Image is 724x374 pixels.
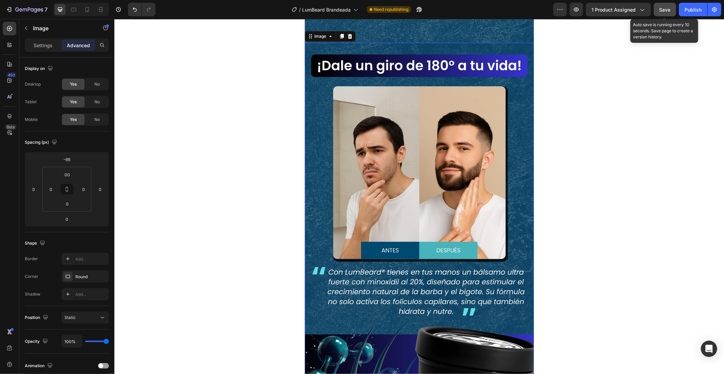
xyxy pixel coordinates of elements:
[25,337,49,346] div: Opacity
[586,3,651,16] button: 1 product assigned
[6,72,16,78] div: 450
[25,138,58,147] div: Spacing (px)
[592,6,636,13] span: 1 product assigned
[75,274,107,280] div: Round
[25,361,54,371] div: Animation
[64,315,76,320] span: Static
[94,117,100,123] span: No
[25,291,40,297] div: Shadow
[25,273,38,280] div: Corner
[25,239,47,248] div: Shape
[33,24,91,32] p: Image
[94,81,100,87] span: No
[46,184,56,194] input: 0px
[67,42,90,49] p: Advanced
[660,7,671,13] span: Save
[114,19,724,374] iframe: Design area
[299,6,301,13] span: /
[25,256,38,262] div: Border
[60,199,74,209] input: 0px
[128,3,155,16] div: Undo/Redo
[701,341,717,357] div: Open Intercom Messenger
[5,124,16,130] div: Beta
[75,256,107,262] div: Add...
[29,184,39,194] input: 0
[70,117,77,123] span: Yes
[61,311,109,324] button: Static
[95,184,105,194] input: 0
[25,117,38,123] div: Mobile
[3,3,51,16] button: 7
[75,291,107,298] div: Add...
[25,313,50,322] div: Position
[78,184,89,194] input: 0px
[60,170,74,180] input: 00
[44,5,48,14] p: 7
[34,42,53,49] p: Settings
[685,6,702,13] div: Publish
[25,81,41,87] div: Desktop
[62,335,82,348] input: Auto
[654,3,676,16] button: Save
[25,99,37,105] div: Tablet
[60,214,74,224] input: 0
[679,3,707,16] button: Publish
[25,64,54,73] div: Display on
[374,6,408,13] span: Need republishing
[70,81,77,87] span: Yes
[94,99,100,105] span: No
[199,14,214,20] div: Image
[60,154,74,164] input: -66
[302,6,351,13] span: LumBeard Brandeada
[70,99,77,105] span: Yes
